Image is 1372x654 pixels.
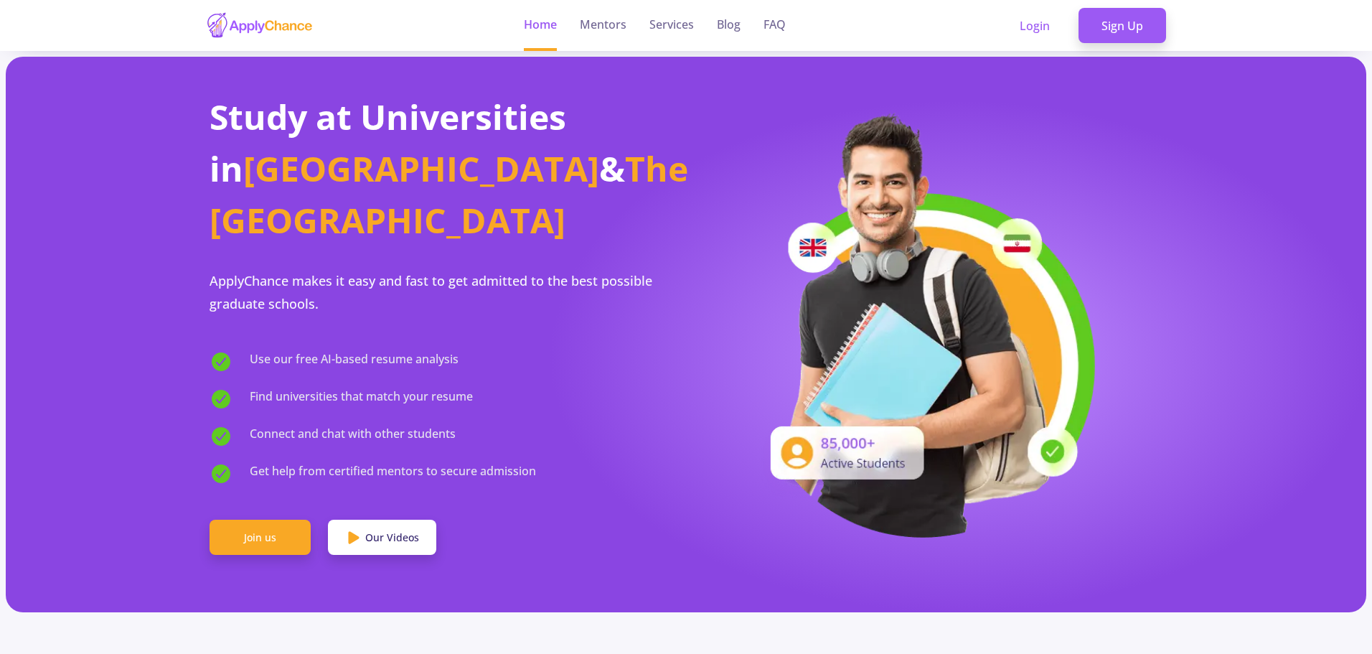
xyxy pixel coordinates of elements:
[243,145,599,192] span: [GEOGRAPHIC_DATA]
[997,8,1073,44] a: Login
[250,425,456,448] span: Connect and chat with other students
[250,462,536,485] span: Get help from certified mentors to secure admission
[328,520,436,556] a: Our Videos
[1079,8,1166,44] a: Sign Up
[250,350,459,373] span: Use our free AI-based resume analysis
[210,93,566,192] span: Study at Universities in
[206,11,314,39] img: applychance logo
[748,109,1100,538] img: applicant
[599,145,625,192] span: &
[250,388,473,411] span: Find universities that match your resume
[210,520,311,556] a: Join us
[365,530,419,545] span: Our Videos
[210,272,652,312] span: ApplyChance makes it easy and fast to get admitted to the best possible graduate schools.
